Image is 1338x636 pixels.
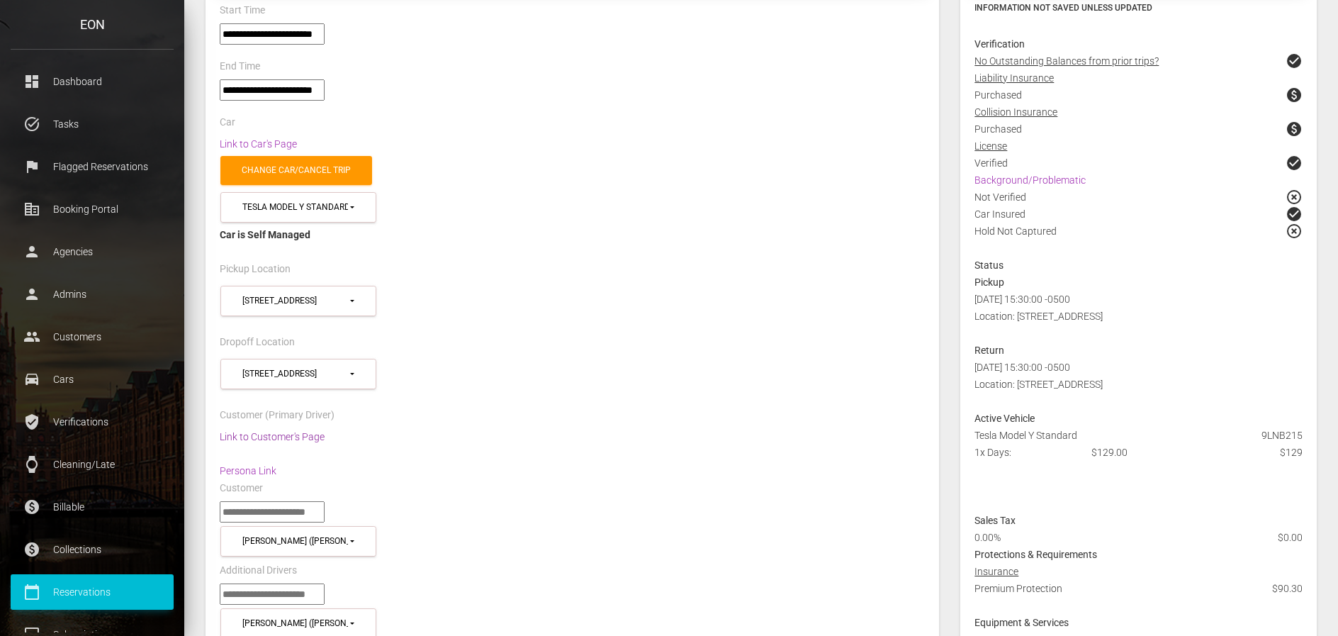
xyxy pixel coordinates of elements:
[242,618,348,630] div: [PERSON_NAME] ([PERSON_NAME][EMAIL_ADDRESS][DOMAIN_NAME])
[11,191,174,227] a: corporate_fare Booking Portal
[964,580,1313,614] div: Premium Protection
[21,326,163,347] p: Customers
[220,431,325,442] a: Link to Customer's Page
[21,411,163,433] p: Verifications
[220,226,925,243] div: Car is Self Managed
[1286,189,1303,206] span: highlight_off
[1286,87,1303,104] span: paid
[220,526,376,557] button: Mikhail Korob (mikhail.korob@gmail.com)
[974,566,1018,577] u: Insurance
[11,64,174,99] a: dashboard Dashboard
[11,149,174,184] a: flag Flagged Reservations
[21,539,163,560] p: Collections
[242,295,348,307] div: [STREET_ADDRESS]
[974,617,1069,628] strong: Equipment & Services
[220,286,376,316] button: 1751 Abalone Avenue (90501)
[11,404,174,440] a: verified_user Verifications
[220,138,297,150] a: Link to Car's Page
[1261,427,1303,444] span: 9LNB215
[220,359,376,389] button: 1751 Abalone Avenue (90501)
[220,4,265,18] label: Start Time
[21,369,163,390] p: Cars
[974,345,1004,356] strong: Return
[21,156,163,177] p: Flagged Reservations
[964,121,1313,138] div: Purchased
[1286,52,1303,69] span: check_circle
[1272,580,1303,597] span: $90.30
[220,465,276,476] a: Persona Link
[974,294,1103,322] span: [DATE] 15:30:00 -0500 Location: [STREET_ADDRESS]
[220,60,260,74] label: End Time
[21,71,163,92] p: Dashboard
[220,335,295,350] label: Dropoff Location
[974,362,1103,390] span: [DATE] 15:30:00 -0500 Location: [STREET_ADDRESS]
[974,1,1303,14] h6: Information not saved unless updated
[11,277,174,312] a: person Admins
[220,481,263,496] label: Customer
[964,529,1196,546] div: 0.00%
[1286,155,1303,172] span: check_circle
[21,199,163,220] p: Booking Portal
[220,156,372,185] a: Change car/cancel trip
[974,38,1025,50] strong: Verification
[974,413,1035,424] strong: Active Vehicle
[1278,529,1303,546] span: $0.00
[974,515,1016,526] strong: Sales Tax
[1286,121,1303,138] span: paid
[974,140,1007,152] u: License
[11,489,174,525] a: paid Billable
[974,549,1097,560] strong: Protections & Requirements
[11,362,174,397] a: drive_eta Cars
[11,106,174,142] a: task_alt Tasks
[220,262,291,277] label: Pickup Location
[11,234,174,269] a: person Agencies
[974,260,1004,271] strong: Status
[1286,206,1303,223] span: check_circle
[974,72,1054,84] u: Liability Insurance
[21,241,163,262] p: Agencies
[220,408,334,423] label: Customer (Primary Driver)
[11,447,174,482] a: watch Cleaning/Late
[11,319,174,355] a: people Customers
[11,574,174,610] a: calendar_today Reservations
[964,223,1313,257] div: Hold Not Captured
[964,427,1313,444] div: Tesla Model Y Standard
[964,189,1313,206] div: Not Verified
[242,535,348,547] div: [PERSON_NAME] ([PERSON_NAME][EMAIL_ADDRESS][DOMAIN_NAME])
[21,496,163,518] p: Billable
[220,564,297,578] label: Additional Drivers
[21,581,163,603] p: Reservations
[1286,223,1303,240] span: highlight_off
[11,532,174,567] a: paid Collections
[242,201,348,213] div: Tesla Model Y Standard (9LNB215 in 90501)
[964,206,1313,223] div: Car Insured
[1081,444,1197,461] div: $129.00
[220,116,235,130] label: Car
[974,55,1159,67] u: No Outstanding Balances from prior trips?
[974,106,1057,118] u: Collision Insurance
[21,113,163,135] p: Tasks
[974,277,1004,288] strong: Pickup
[974,174,1086,186] a: Background/Problematic
[964,155,1313,172] div: Verified
[21,284,163,305] p: Admins
[964,444,1080,461] div: 1x Days:
[21,454,163,475] p: Cleaning/Late
[220,192,376,223] button: Tesla Model Y Standard (9LNB215 in 90501)
[1280,444,1303,461] span: $129
[964,87,1313,104] div: Purchased
[242,368,348,380] div: [STREET_ADDRESS]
